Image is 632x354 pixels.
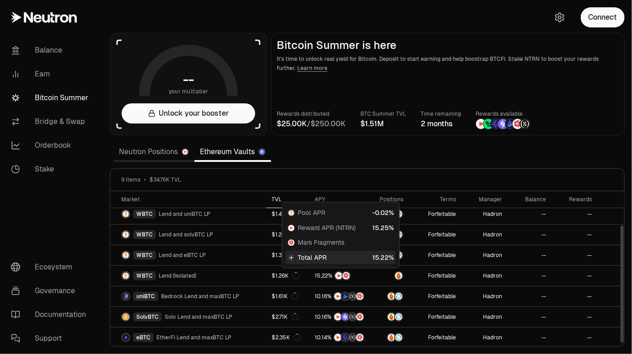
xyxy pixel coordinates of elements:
[272,293,299,300] div: $1.61K
[335,272,343,279] img: NTRN
[4,255,99,279] a: Ecosystem
[388,313,395,321] img: Amber
[110,307,266,327] a: SolvBTC LogoSolvBTCSolv Lend and maxBTC LP
[378,333,403,342] button: AmberSupervault
[266,225,309,245] a: $1.29K
[159,272,196,279] span: Lend (Isolated)
[272,313,299,321] div: $2.71K
[309,327,373,348] a: NTRNEtherFi PointsStructured PointsMars Fragments
[378,292,403,301] button: AmberSupervault
[508,225,552,245] a: --
[349,334,356,341] img: Structured Points
[461,225,508,245] a: Hadron
[266,327,309,348] a: $2.35K
[414,196,456,203] div: Terms
[4,62,99,86] a: Earn
[498,119,508,129] img: Solv Points
[513,119,523,129] img: Mars Fragments
[378,271,403,280] button: Amber
[288,240,295,246] img: Mars Fragments
[552,286,597,306] a: --
[288,225,295,231] img: NTRN
[461,245,508,265] a: Hadron
[4,303,99,327] a: Documentation
[360,109,406,118] p: BTC Summer TVL
[349,313,356,321] img: Structured Points
[272,210,300,218] div: $1.45K
[4,86,99,110] a: Bitcoin Summer
[272,334,301,341] div: $2.35K
[334,293,342,300] img: NTRN
[272,231,300,238] div: $1.29K
[581,7,625,27] button: Connect
[156,334,231,341] span: EtherFi Lend and maxBTC LP
[508,245,552,265] a: --
[476,119,486,129] img: NTRN
[409,307,461,327] a: Forfeitable
[309,307,373,327] a: NTRNSolv PointsStructured PointsMars Fragments
[133,209,156,219] div: WBTC
[113,143,194,161] a: Neutron Positions
[266,245,309,265] a: $1.33K
[122,334,129,341] img: eBTC Logo
[298,238,344,247] span: Mars Fragments
[342,334,349,341] img: EtherFi Points
[356,334,364,341] img: Mars Fragments
[259,149,265,155] img: Ethereum Logo
[378,196,403,203] div: Positions
[297,64,327,72] a: Learn more
[110,286,266,306] a: uniBTC LogouniBTCBedrock Lend and maxBTC LP
[552,245,597,265] a: --
[552,204,597,224] a: --
[388,293,395,300] img: Amber
[395,272,402,279] img: Amber
[421,109,461,118] p: Time remaining
[194,143,271,161] a: Ethereum Vaults
[483,119,493,129] img: Lombard Lux
[557,196,592,203] div: Rewards
[4,327,99,350] a: Support
[315,196,367,203] div: APY
[183,72,194,87] h1: --
[467,196,502,203] div: Manager
[272,196,304,203] div: TVL
[428,334,456,341] button: Forfeitable
[298,223,356,232] span: Reward APR (NTRN)
[388,334,395,341] img: Amber
[277,54,619,73] p: It's time to unlock real yield for Bitcoin. Deposit to start earning and help boostrap BTCFi. Sta...
[309,266,373,286] a: NTRNMars Fragments
[373,266,409,286] a: Amber
[122,313,129,321] img: SolvBTC Logo
[428,210,456,218] button: Forfeitable
[161,293,239,300] span: Bedrock Lend and maxBTC LP
[122,252,129,259] img: WBTC Logo
[133,251,156,260] div: WBTC
[133,292,158,301] div: uniBTC
[428,272,456,279] button: Forfeitable
[409,204,461,224] a: Forfeitable
[461,327,508,348] a: Hadron
[298,253,327,262] span: Total APR
[461,204,508,224] a: Hadron
[110,266,266,286] a: WBTC LogoWBTCLend (Isolated)
[409,245,461,265] a: Forfeitable
[4,134,99,157] a: Orderbook
[552,327,597,348] a: --
[315,333,367,342] button: NTRNEtherFi PointsStructured PointsMars Fragments
[266,286,309,306] a: $1.61K
[266,204,309,224] a: $1.45K
[4,157,99,181] a: Stake
[508,327,552,348] a: --
[309,286,373,306] a: NTRNBedrock DiamondsStructured PointsMars Fragments
[133,333,154,342] div: eBTC
[520,119,530,129] img: Structured Points
[395,334,402,341] img: Supervault
[461,307,508,327] a: Hadron
[288,209,295,216] img: WBTC Logo
[349,293,356,300] img: Structured Points
[122,103,255,123] button: Unlock your booster
[373,307,409,327] a: AmberSupervault
[110,245,266,265] a: WBTC LogoWBTCLend and eBTC LP
[4,38,99,62] a: Balance
[356,313,364,321] img: Mars Fragments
